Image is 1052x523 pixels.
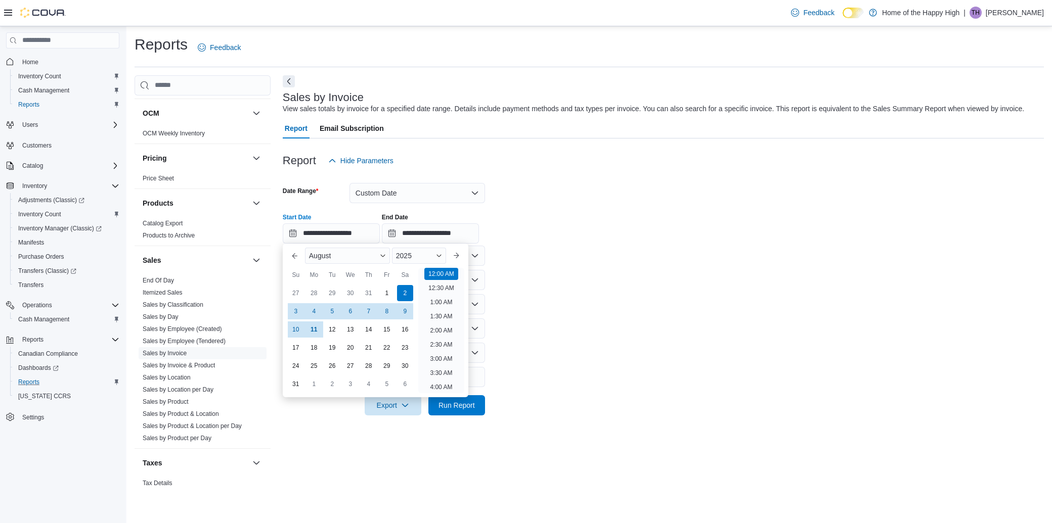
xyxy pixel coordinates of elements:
[843,8,864,18] input: Dark Mode
[143,398,189,405] a: Sales by Product
[18,210,61,218] span: Inventory Count
[342,267,359,283] div: We
[143,386,213,394] span: Sales by Location per Day
[2,55,123,69] button: Home
[288,376,304,392] div: day-31
[18,160,119,172] span: Catalog
[18,239,44,247] span: Manifests
[14,236,119,249] span: Manifests
[14,84,119,97] span: Cash Management
[361,321,377,338] div: day-14
[135,172,271,188] div: Pricing
[143,220,183,227] a: Catalog Export
[135,34,188,55] h1: Reports
[418,268,464,393] ul: Time
[10,193,123,207] a: Adjustments (Classic)
[392,248,446,264] div: Button. Open the year selector. 2025 is currently selected.
[448,248,464,264] button: Next month
[22,182,47,190] span: Inventory
[803,8,834,18] span: Feedback
[18,101,39,109] span: Reports
[143,458,248,468] button: Taxes
[306,267,322,283] div: Mo
[397,267,413,283] div: Sa
[379,267,395,283] div: Fr
[10,389,123,403] button: [US_STATE] CCRS
[379,376,395,392] div: day-5
[143,422,242,430] a: Sales by Product & Location per Day
[18,139,119,152] span: Customers
[349,183,485,203] button: Custom Date
[10,264,123,278] a: Transfers (Classic)
[143,313,179,320] a: Sales by Day
[143,350,187,357] a: Sales by Invoice
[14,265,119,277] span: Transfers (Classic)
[22,58,38,66] span: Home
[18,56,119,68] span: Home
[143,255,248,265] button: Sales
[379,321,395,338] div: day-15
[306,285,322,301] div: day-28
[324,267,340,283] div: Tu
[14,208,119,220] span: Inventory Count
[397,321,413,338] div: day-16
[250,457,262,469] button: Taxes
[22,162,43,170] span: Catalog
[397,340,413,356] div: day-23
[428,395,485,415] button: Run Report
[143,386,213,393] a: Sales by Location per Day
[18,72,61,80] span: Inventory Count
[18,196,84,204] span: Adjustments (Classic)
[14,265,80,277] a: Transfers (Classic)
[14,84,73,97] a: Cash Management
[18,334,48,346] button: Reports
[2,118,123,132] button: Users
[2,138,123,153] button: Customers
[14,390,75,402] a: [US_STATE] CCRS
[210,42,241,53] span: Feedback
[342,285,359,301] div: day-30
[320,118,384,138] span: Email Subscription
[10,250,123,264] button: Purchase Orders
[340,156,393,166] span: Hide Parameters
[143,108,248,118] button: OCM
[14,194,89,206] a: Adjustments (Classic)
[426,296,456,308] li: 1:00 AM
[426,353,456,365] li: 3:00 AM
[10,375,123,389] button: Reports
[143,337,226,345] span: Sales by Employee (Tendered)
[14,348,82,360] a: Canadian Compliance
[14,279,119,291] span: Transfers
[283,75,295,87] button: Next
[283,104,1024,114] div: View sales totals by invoice for a specified date range. Details include payment methods and tax ...
[283,155,316,167] h3: Report
[324,376,340,392] div: day-2
[143,174,174,182] span: Price Sheet
[424,282,458,294] li: 12:30 AM
[379,358,395,374] div: day-29
[18,253,64,261] span: Purchase Orders
[18,392,71,400] span: [US_STATE] CCRS
[143,219,183,227] span: Catalog Export
[972,7,980,19] span: TH
[342,358,359,374] div: day-27
[324,340,340,356] div: day-19
[143,479,172,487] span: Tax Details
[14,251,68,263] a: Purchase Orders
[18,139,56,152] a: Customers
[382,213,408,221] label: End Date
[283,187,319,195] label: Date Range
[135,217,271,246] div: Products
[143,231,195,240] span: Products to Archive
[361,376,377,392] div: day-4
[14,362,119,374] span: Dashboards
[18,350,78,358] span: Canadian Compliance
[283,213,312,221] label: Start Date
[143,325,222,332] a: Sales by Employee (Created)
[6,51,119,451] nav: Complex example
[14,390,119,402] span: Washington CCRS
[143,289,183,297] span: Itemized Sales
[250,152,262,164] button: Pricing
[424,268,458,280] li: 12:00 AM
